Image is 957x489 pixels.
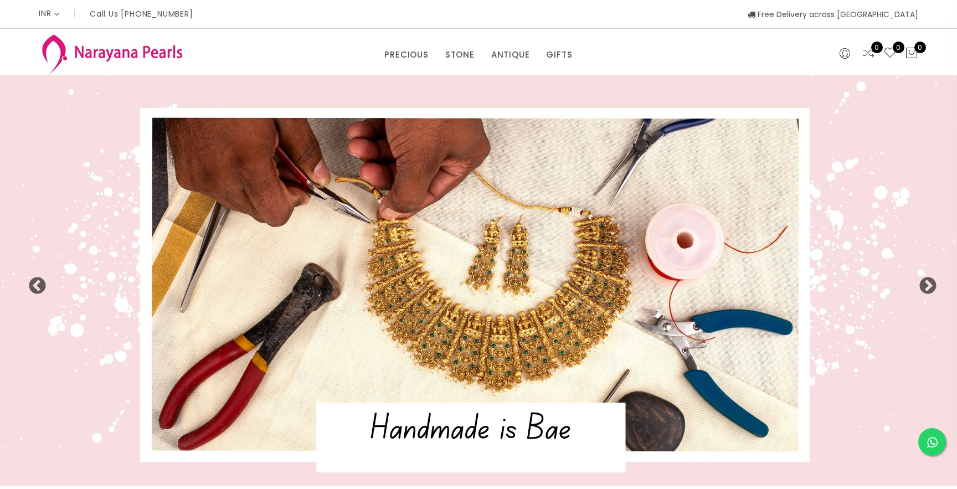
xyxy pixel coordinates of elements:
span: 0 [914,42,926,53]
a: 0 [883,47,897,61]
button: Previous [28,277,39,288]
span: Free Delivery across [GEOGRAPHIC_DATA] [748,9,918,20]
a: STONE [445,47,475,63]
button: Next [918,277,929,288]
a: 0 [862,47,875,61]
span: 0 [871,42,883,53]
a: PRECIOUS [384,47,428,63]
p: Call Us [PHONE_NUMBER] [90,10,193,18]
a: GIFTS [546,47,572,63]
button: 0 [905,47,918,61]
a: ANTIQUE [491,47,530,63]
span: 0 [893,42,904,53]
